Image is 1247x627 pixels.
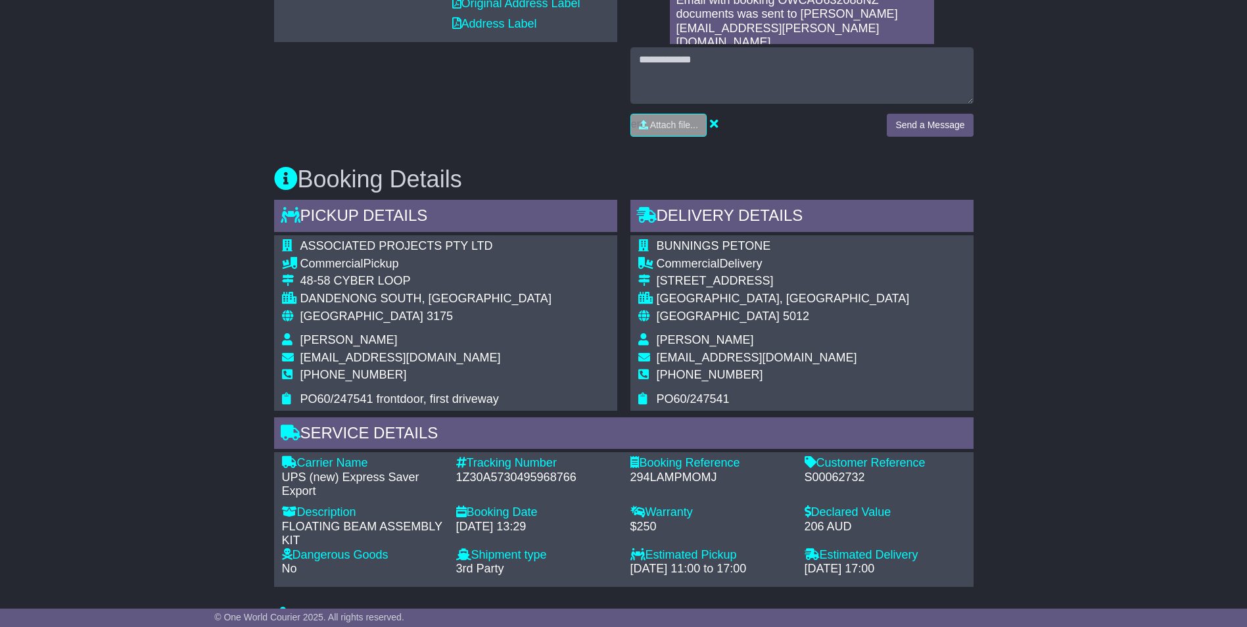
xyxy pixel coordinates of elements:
span: PO60/247541 [657,392,730,406]
div: Estimated Delivery [805,548,966,563]
span: [GEOGRAPHIC_DATA] [300,310,423,323]
div: Warranty [630,505,791,520]
div: 206 AUD [805,520,966,534]
div: Delivery Details [630,200,974,235]
div: S00062732 [805,471,966,485]
div: Delivery [657,257,910,271]
span: [EMAIL_ADDRESS][DOMAIN_NAME] [300,351,501,364]
div: Declared Value [805,505,966,520]
div: 48-58 CYBER LOOP [300,274,552,289]
span: No [282,562,297,575]
div: Pickup [300,257,552,271]
span: [GEOGRAPHIC_DATA] [657,310,780,323]
div: [DATE] 17:00 [805,562,966,576]
div: [DATE] 11:00 to 17:00 [630,562,791,576]
div: [STREET_ADDRESS] [657,274,910,289]
div: 294LAMPMOMJ [630,471,791,485]
div: [DATE] 13:29 [456,520,617,534]
div: Tracking Number [456,456,617,471]
span: Commercial [657,257,720,270]
span: [PHONE_NUMBER] [300,368,407,381]
span: [PERSON_NAME] [300,333,398,346]
div: 1Z30A5730495968766 [456,471,617,485]
span: [EMAIL_ADDRESS][DOMAIN_NAME] [657,351,857,364]
span: 3rd Party [456,562,504,575]
div: Shipment type [456,548,617,563]
div: Carrier Name [282,456,443,471]
div: Dangerous Goods [282,548,443,563]
div: Booking Date [456,505,617,520]
div: [GEOGRAPHIC_DATA], [GEOGRAPHIC_DATA] [657,292,910,306]
span: ASSOCIATED PROJECTS PTY LTD [300,239,493,252]
div: FLOATING BEAM ASSEMBLY KIT [282,520,443,548]
div: Pickup Details [274,200,617,235]
div: Estimated Pickup [630,548,791,563]
div: Description [282,505,443,520]
span: BUNNINGS PETONE [657,239,771,252]
div: Booking Reference [630,456,791,471]
h3: Booking Details [274,166,974,193]
div: UPS (new) Express Saver Export [282,471,443,499]
a: Address Label [452,17,537,30]
span: 5012 [783,310,809,323]
div: Service Details [274,417,974,453]
span: [PERSON_NAME] [657,333,754,346]
div: Customer Reference [805,456,966,471]
span: PO60/247541 frontdoor, first driveway [300,392,499,406]
span: © One World Courier 2025. All rights reserved. [214,612,404,622]
button: Send a Message [887,114,973,137]
div: $250 [630,520,791,534]
span: 3175 [427,310,453,323]
span: Commercial [300,257,364,270]
span: [PHONE_NUMBER] [657,368,763,381]
div: DANDENONG SOUTH, [GEOGRAPHIC_DATA] [300,292,552,306]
